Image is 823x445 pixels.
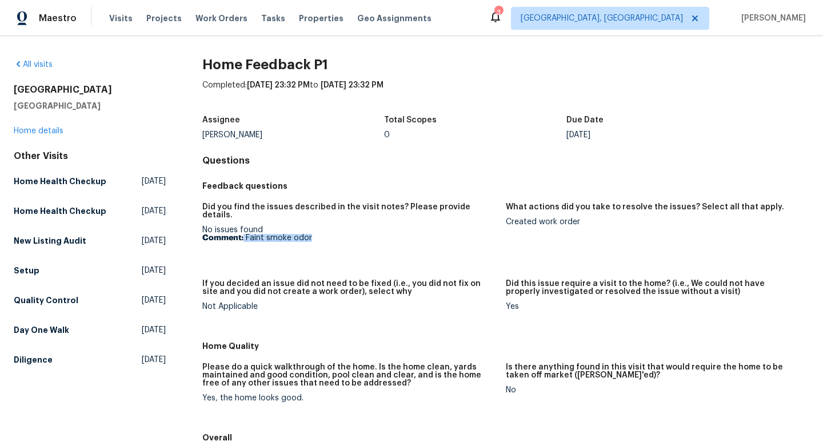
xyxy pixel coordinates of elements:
a: All visits [14,61,53,69]
h5: What actions did you take to resolve the issues? Select all that apply. [506,203,784,211]
h4: Questions [202,155,809,166]
span: [DATE] [142,295,166,306]
span: [DATE] [142,354,166,365]
div: Completed: to [202,80,809,109]
div: Yes, the home looks good. [202,394,497,402]
h2: Home Feedback P1 [202,59,809,70]
a: Day One Walk[DATE] [14,320,166,340]
p: Faint smoke odor [202,234,497,242]
h5: Home Health Checkup [14,176,106,187]
a: New Listing Audit[DATE] [14,231,166,251]
a: Home details [14,127,63,135]
span: [DATE] [142,205,166,217]
h5: Is there anything found in this visit that would require the home to be taken off market ([PERSON... [506,363,800,379]
h5: Did you find the issues described in the visit notes? Please provide details. [202,203,497,219]
div: 3 [494,7,502,18]
div: 0 [384,131,566,139]
b: Comment: [202,234,243,242]
h5: Please do a quick walkthrough of the home. Is the home clean, yards maintained and good condition... [202,363,497,387]
h2: [GEOGRAPHIC_DATA] [14,84,166,96]
h5: Setup [14,265,39,276]
span: Visits [109,13,133,24]
span: [DATE] 23:32 PM [247,81,310,89]
a: Quality Control[DATE] [14,290,166,311]
h5: Diligence [14,354,53,365]
h5: Quality Control [14,295,78,306]
div: [DATE] [566,131,749,139]
span: [DATE] 23:32 PM [321,81,383,89]
a: Home Health Checkup[DATE] [14,201,166,221]
h5: Did this issue require a visit to the home? (i.e., We could not have properly investigated or res... [506,280,800,296]
a: Home Health Checkup[DATE] [14,171,166,192]
div: No issues found [202,226,497,242]
span: [DATE] [142,324,166,336]
span: [DATE] [142,235,166,247]
h5: New Listing Audit [14,235,86,247]
span: Projects [146,13,182,24]
div: Yes [506,303,800,311]
h5: Feedback questions [202,180,809,192]
span: [PERSON_NAME] [737,13,806,24]
h5: [GEOGRAPHIC_DATA] [14,100,166,112]
span: Geo Assignments [357,13,432,24]
h5: Overall [202,432,809,443]
span: Maestro [39,13,77,24]
a: Setup[DATE] [14,260,166,281]
div: No [506,386,800,394]
h5: Home Quality [202,340,809,352]
span: Properties [299,13,343,24]
span: [GEOGRAPHIC_DATA], [GEOGRAPHIC_DATA] [521,13,683,24]
a: Diligence[DATE] [14,349,166,370]
div: [PERSON_NAME] [202,131,385,139]
h5: Day One Walk [14,324,69,336]
span: Work Orders [195,13,247,24]
div: Other Visits [14,150,166,162]
h5: If you decided an issue did not need to be fixed (i.e., you did not fix on site and you did not c... [202,280,497,296]
div: Created work order [506,218,800,226]
h5: Assignee [202,116,240,124]
h5: Home Health Checkup [14,205,106,217]
h5: Due Date [566,116,604,124]
span: Tasks [261,14,285,22]
div: Not Applicable [202,303,497,311]
h5: Total Scopes [384,116,437,124]
span: [DATE] [142,265,166,276]
span: [DATE] [142,176,166,187]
